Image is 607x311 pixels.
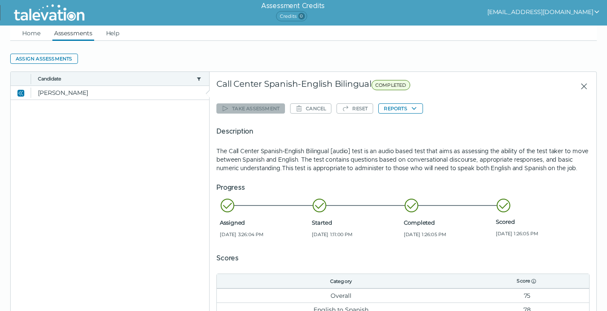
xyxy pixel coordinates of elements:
[220,231,308,238] span: [DATE] 3:26:04 PM
[217,274,465,288] th: Category
[404,231,492,238] span: [DATE] 1:26:05 PM
[487,7,600,17] button: show user actions
[496,230,584,237] span: [DATE] 1:26:05 PM
[52,26,94,41] a: Assessments
[261,1,325,11] h6: Assessment Credits
[276,11,307,21] span: Credits
[196,75,202,82] button: candidate filter
[378,103,423,114] button: Reports
[10,2,88,23] img: Talevation_Logo_Transparent_white.png
[465,274,589,288] th: Score
[312,231,400,238] span: [DATE] 1:11:00 PM
[216,183,590,193] h5: Progress
[290,103,331,114] button: Cancel
[312,219,400,226] span: Started
[337,103,373,114] button: Reset
[17,90,24,97] cds-icon: Close
[216,253,590,263] h5: Scores
[465,288,589,302] td: 75
[20,26,42,41] a: Home
[38,75,193,82] button: Candidate
[220,219,308,226] span: Assigned
[216,79,493,94] div: Call Center Spanish-English Bilingual
[496,218,584,225] span: Scored
[31,86,209,100] clr-dg-cell: [PERSON_NAME]
[573,79,590,94] button: Close
[216,147,590,172] p: The Call Center Spanish-English Bilingual [audio] test is an audio based test that aims as assess...
[104,26,121,41] a: Help
[10,54,78,64] button: Assign assessments
[216,126,590,137] h5: Description
[404,219,492,226] span: Completed
[16,88,26,98] button: Close
[217,288,465,302] td: Overall
[371,80,410,90] span: COMPLETED
[216,103,285,114] button: Take assessment
[298,13,305,20] span: 0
